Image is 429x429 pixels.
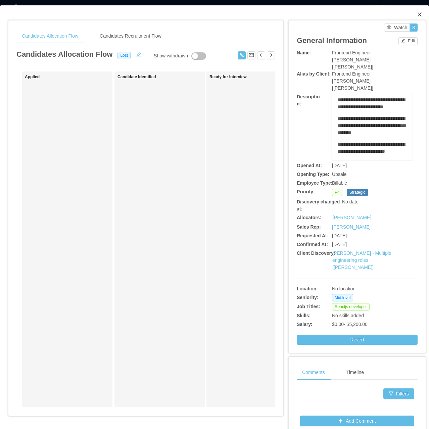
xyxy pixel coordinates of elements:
div: rdw-wrapper [332,93,413,160]
h1: Ready for Interview [209,75,303,80]
i: icon: close [417,12,422,17]
button: icon: eyeWatch [384,23,410,32]
span: Lost [117,52,131,59]
div: Candidates Recruitment Flow [94,29,167,44]
b: Alias by Client: [297,71,331,77]
span: P4 [332,189,342,196]
button: icon: usergroup-add [238,51,246,59]
div: Timeline [341,365,369,380]
b: Sales Rep: [297,224,321,230]
b: Description: [297,94,320,106]
span: Strategic [347,189,368,196]
b: Skills: [297,313,311,318]
b: Allocators: [297,215,321,220]
span: [DATE] [332,233,347,238]
button: icon: edit [133,51,144,57]
button: icon: filterFilters [383,388,414,399]
span: Reactjs developer [332,303,370,311]
button: icon: mail [247,51,255,59]
button: 3 [410,23,418,32]
button: icon: plusAdd Comment [300,416,414,426]
b: Opening Type: [297,172,329,177]
a: [PERSON_NAME] [333,214,371,221]
span: $0.00 - $5,200.00 [332,322,368,327]
a: [PERSON_NAME] - Multiple engineering roles [[PERSON_NAME]] [332,250,391,270]
b: Client Discovery: [297,250,335,256]
h1: Candidate Identified [117,75,211,80]
span: Mid level [332,294,353,301]
b: Seniority: [297,295,319,300]
button: icon: left [257,51,265,59]
span: Upsale [332,172,347,177]
b: Job Titles: [297,304,320,309]
b: Opened At: [297,163,322,168]
b: Name: [297,50,311,55]
b: Priority: [297,189,315,194]
b: Discovery changed at: [297,199,340,211]
article: Candidates Allocation Flow [16,49,112,60]
span: Frontend Engineer - [PERSON_NAME] [[PERSON_NAME]] [332,71,374,91]
span: Billable [332,180,347,186]
b: Salary: [297,322,313,327]
div: Candidates Allocation Flow [16,29,84,44]
button: icon: editEdit [398,37,418,45]
span: No skills added [332,313,364,318]
a: [PERSON_NAME] [332,224,371,230]
b: Confirmed At: [297,242,328,247]
b: Requested At: [297,233,328,238]
div: Comments [297,365,330,380]
b: Location: [297,286,318,291]
button: Close [410,5,429,24]
div: Show withdrawn [154,52,188,60]
h1: Applied [25,75,119,80]
span: [DATE] [332,242,347,247]
span: Frontend Engineer - [PERSON_NAME] [[PERSON_NAME]] [332,50,374,69]
b: Employee Type: [297,180,332,186]
article: General Information [297,35,367,46]
span: [DATE] [332,163,347,168]
button: icon: right [267,51,275,59]
div: No location [332,285,392,292]
button: Revert [297,335,418,345]
span: No date [342,199,359,204]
